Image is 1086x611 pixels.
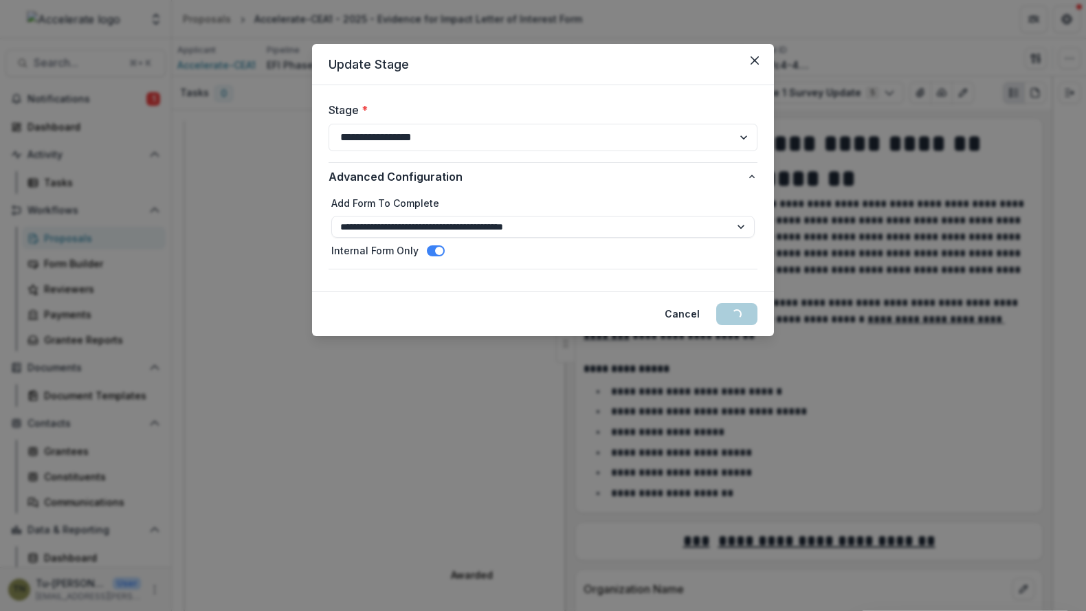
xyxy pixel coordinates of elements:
label: Add Form To Complete [331,196,755,210]
span: Advanced Configuration [329,168,746,185]
div: Advanced Configuration [329,190,757,269]
button: Close [744,49,766,71]
button: Advanced Configuration [329,163,757,190]
label: Stage [329,102,749,118]
label: Internal Form Only [331,243,419,258]
header: Update Stage [312,44,774,85]
button: Cancel [656,303,708,325]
